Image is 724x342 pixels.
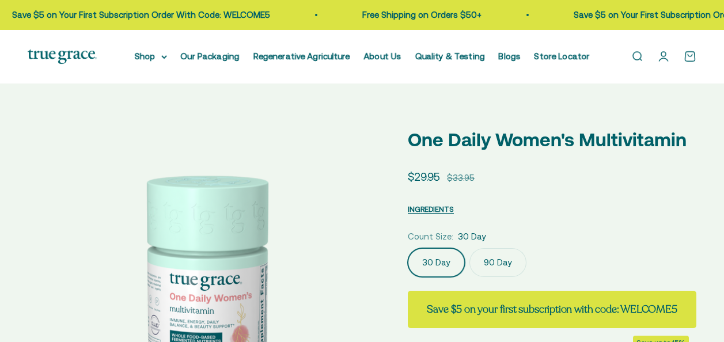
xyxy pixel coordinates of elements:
[408,202,454,216] button: INGREDIENTS
[427,302,677,316] strong: Save $5 on your first subscription with code: WELCOME5
[181,51,240,61] a: Our Packaging
[499,51,521,61] a: Blogs
[458,230,486,244] span: 30 Day
[415,51,485,61] a: Quality & Testing
[535,51,590,61] a: Store Locator
[408,205,454,214] span: INGREDIENTS
[253,51,350,61] a: Regenerative Agriculture
[364,51,401,61] a: About Us
[408,230,453,244] legend: Count Size:
[447,171,475,185] compare-at-price: $33.95
[12,8,270,22] p: Save $5 on Your First Subscription Order With Code: WELCOME5
[408,168,440,185] sale-price: $29.95
[362,10,482,20] a: Free Shipping on Orders $50+
[135,50,167,63] summary: Shop
[408,125,696,154] p: One Daily Women's Multivitamin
